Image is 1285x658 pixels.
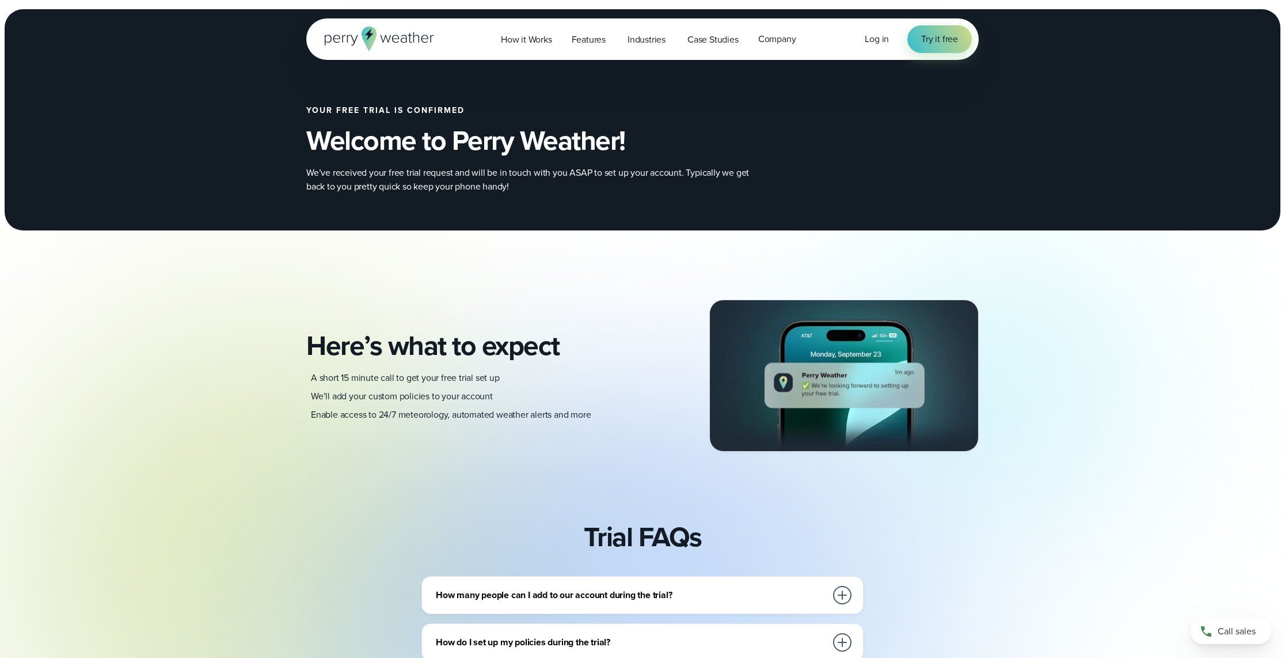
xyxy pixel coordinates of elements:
a: Case Studies [678,28,748,51]
h3: How many people can I add to our account during the trial? [436,588,826,602]
span: Industries [628,33,666,47]
a: Call sales [1191,619,1271,644]
h3: How do I set up my policies during the trial? [436,636,826,649]
a: How it Works [491,28,562,51]
h2: Welcome to Perry Weather! [306,124,806,157]
span: Call sales [1218,625,1256,638]
p: A short 15 minute call to get your free trial set up [311,371,500,385]
span: Case Studies [687,33,739,47]
span: Try it free [921,32,958,46]
p: We’ll add your custom policies to your account [311,389,493,403]
span: Log in [865,32,889,46]
h2: Your free trial is confirmed [306,106,806,115]
span: Features [572,33,606,47]
span: Company [758,32,796,46]
h2: Trial FAQs [584,521,702,553]
h2: Here’s what to expect [306,330,633,362]
p: Enable access to 24/7 meteorology, automated weather alerts and more [311,408,591,422]
p: We’ve received your free trial request and will be in touch with you ASAP to set up your account.... [306,166,767,194]
span: How it Works [501,33,552,47]
a: Try it free [907,25,972,53]
a: Log in [865,32,889,46]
